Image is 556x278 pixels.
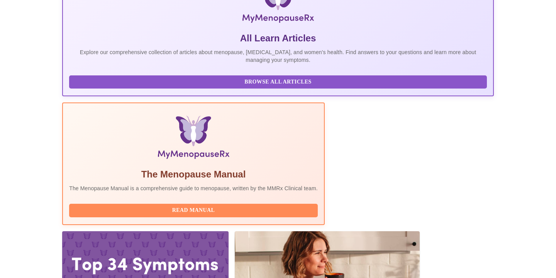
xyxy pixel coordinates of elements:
h5: The Menopause Manual [69,168,318,181]
button: Read Manual [69,204,318,217]
a: Read Manual [69,206,320,213]
span: Browse All Articles [77,77,479,87]
span: Read Manual [77,206,310,215]
a: Browse All Articles [69,78,489,85]
img: Menopause Manual [108,116,278,162]
p: The Menopause Manual is a comprehensive guide to menopause, written by the MMRx Clinical team. [69,184,318,192]
button: Browse All Articles [69,75,487,89]
p: Explore our comprehensive collection of articles about menopause, [MEDICAL_DATA], and women's hea... [69,48,487,64]
h5: All Learn Articles [69,32,487,44]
